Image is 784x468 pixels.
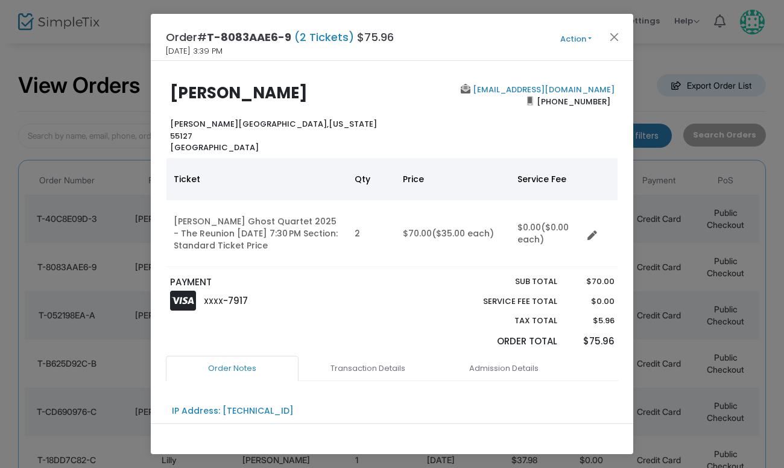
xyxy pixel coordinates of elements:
a: [EMAIL_ADDRESS][DOMAIN_NAME] [470,84,615,95]
p: Sub total [455,276,557,288]
td: [PERSON_NAME] Ghost Quartet 2025 - The Reunion [DATE] 7:30 PM Section: Standard Ticket Price [166,200,347,267]
p: Tax Total [455,315,557,327]
span: [DATE] 3:39 PM [166,45,223,57]
b: [PERSON_NAME] [170,82,308,104]
th: Service Fee [510,158,583,200]
span: [PERSON_NAME][GEOGRAPHIC_DATA], [170,118,329,130]
button: Close [607,29,622,45]
th: Qty [347,158,396,200]
p: Order Total [455,335,557,349]
b: [US_STATE] 55127 [GEOGRAPHIC_DATA] [170,118,377,153]
span: (2 Tickets) [291,30,357,45]
a: Order Notes [166,356,299,381]
p: PAYMENT [170,276,387,289]
span: XXXX [204,296,223,306]
td: $0.00 [510,200,583,267]
p: $70.00 [569,276,614,288]
th: Price [396,158,510,200]
div: Data table [166,158,618,267]
p: $0.00 [569,296,614,308]
p: $5.96 [569,315,614,327]
h4: Order# $75.96 [166,29,394,45]
span: T-8083AAE6-9 [207,30,291,45]
span: ($0.00 each) [517,221,569,245]
button: Action [540,33,612,46]
td: $70.00 [396,200,510,267]
p: $75.96 [569,335,614,349]
span: -7917 [223,294,248,307]
span: ($35.00 each) [432,227,494,239]
a: Admission Details [437,356,570,381]
p: Service Fee Total [455,296,557,308]
span: [PHONE_NUMBER] [533,92,615,111]
td: 2 [347,200,396,267]
div: IP Address: [TECHNICAL_ID] [172,405,294,417]
a: Transaction Details [302,356,434,381]
th: Ticket [166,158,347,200]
